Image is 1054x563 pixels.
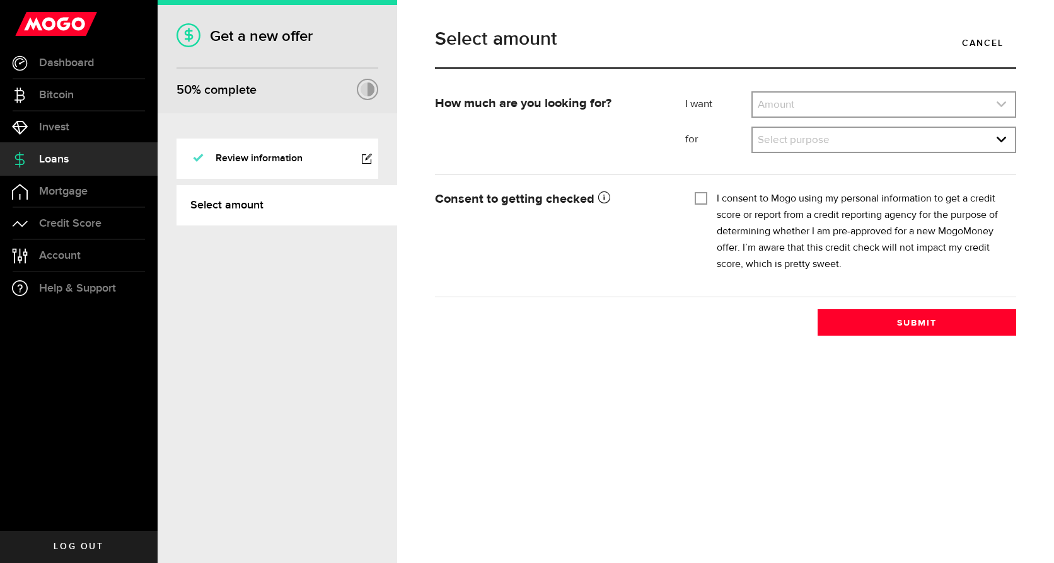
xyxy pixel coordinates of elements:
[818,309,1016,336] button: Submit
[177,185,397,225] a: Select amount
[39,283,116,294] span: Help & Support
[753,93,1015,117] a: expand select
[685,132,751,147] label: for
[949,30,1016,56] a: Cancel
[39,250,81,261] span: Account
[39,89,74,101] span: Bitcoin
[435,193,610,205] strong: Consent to getting checked
[435,30,1016,48] h1: Select amount
[10,5,48,43] button: Open LiveChat chat widget
[695,191,707,203] input: I consent to Mogo using my personal information to get a credit score or report from a credit rep...
[717,191,1007,273] label: I consent to Mogo using my personal information to get a credit score or report from a credit rep...
[753,128,1015,152] a: expand select
[685,97,751,112] label: I want
[177,82,192,98] span: 50
[435,97,611,110] strong: How much are you looking for?
[39,122,69,133] span: Invest
[39,186,88,197] span: Mortgage
[177,139,378,179] a: Review information
[39,154,69,165] span: Loans
[54,542,103,551] span: Log out
[39,57,94,69] span: Dashboard
[177,27,378,45] h1: Get a new offer
[39,218,101,229] span: Credit Score
[177,79,257,101] div: % complete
